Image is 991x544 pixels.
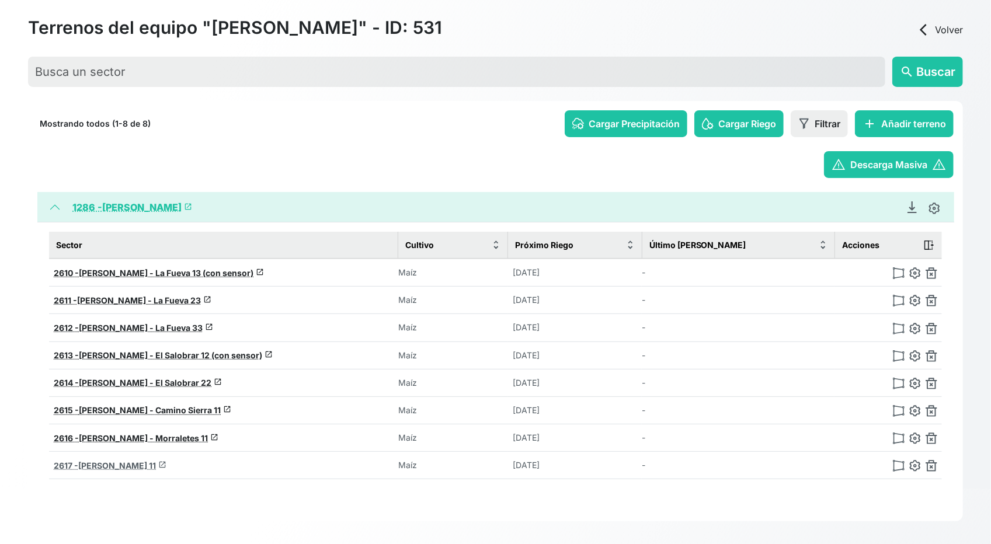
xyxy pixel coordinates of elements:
p: [DATE] [513,404,577,416]
button: searchBuscar [892,57,963,87]
a: 2613 -[PERSON_NAME] - El Salobrar 12 (con sensor)launch [54,350,273,360]
span: Sector [56,239,82,251]
td: Maíz [398,452,508,479]
a: arrow_back_iosVolver [916,23,963,37]
p: [DATE] [513,267,577,278]
button: Filtrar [791,110,848,137]
img: modify-polygon [893,460,905,472]
span: Acciones [842,239,879,251]
img: irrigation-config [702,118,714,130]
img: sort [492,240,500,249]
img: edit [909,433,921,444]
p: [DATE] [513,459,577,471]
span: launch [205,323,213,331]
img: modify-polygon [893,378,905,389]
p: [DATE] [513,432,577,444]
span: launch [158,461,166,469]
td: Maíz [398,341,508,369]
td: - [642,259,834,287]
img: edit [909,323,921,334]
a: 2617 -[PERSON_NAME] 11launch [54,461,166,470]
span: 2616 - [54,433,79,443]
img: delete [926,323,937,334]
img: delete [926,267,937,279]
span: [PERSON_NAME] 11 [78,461,156,470]
td: Maíz [398,314,508,341]
span: launch [184,203,192,211]
a: 1286 -[PERSON_NAME]launch [72,201,192,213]
button: Cargar Precipitación [565,110,687,137]
span: Cargar Precipitación [589,117,680,131]
img: modify-polygon [893,267,905,279]
span: add [863,117,877,131]
a: 2614 -[PERSON_NAME] - El Salobrar 22launch [54,378,222,388]
span: 1286 - [72,201,102,213]
img: edit [909,267,921,279]
span: 2610 - [54,268,79,278]
button: addAñadir terreno [855,110,954,137]
a: 2610 -[PERSON_NAME] - La Fueva 13 (con sensor)launch [54,268,264,278]
img: sort [819,240,827,249]
span: 2614 - [54,378,79,388]
button: Cargar Riego [694,110,784,137]
p: [DATE] [513,322,577,333]
td: Maíz [398,424,508,452]
span: launch [214,378,222,386]
img: delete [926,405,937,417]
span: 2611 - [54,295,77,305]
span: Próximo Riego [515,239,573,251]
td: Maíz [398,259,508,287]
img: edit [909,378,921,389]
img: modify-polygon [893,350,905,362]
span: [PERSON_NAME] - La Fueva 33 [79,323,203,333]
td: - [642,369,834,396]
img: modify-polygon [893,433,905,444]
td: Maíz [398,287,508,314]
button: warningDescarga Masivawarning [824,151,954,178]
span: 2615 - [54,405,79,415]
img: edit [909,460,921,472]
span: arrow_back_ios [916,23,930,37]
span: [PERSON_NAME] - El Salobrar 22 [79,378,211,388]
img: edit [909,350,921,362]
td: - [642,452,834,479]
p: [DATE] [513,294,577,306]
span: Cargar Riego [718,117,776,131]
span: launch [256,268,264,276]
img: delete [926,295,937,306]
img: sort [626,240,635,249]
img: modify-polygon [893,295,905,306]
span: launch [210,433,218,441]
a: 2615 -[PERSON_NAME] - Camino Sierra 11launch [54,405,231,415]
a: Descargar Recomendación de Riego en PDF [900,201,924,213]
span: [PERSON_NAME] - El Salobrar 12 (con sensor) [79,350,262,360]
span: warning [832,158,846,172]
td: Maíz [398,369,508,396]
img: edit [929,203,940,214]
span: launch [223,405,231,413]
span: 2617 - [54,461,78,470]
span: search [900,65,914,79]
img: filter [798,118,810,130]
img: modify-polygon [893,323,905,334]
td: Maíz [398,396,508,424]
span: [PERSON_NAME] - Camino Sierra 11 [79,405,221,415]
a: 2612 -[PERSON_NAME] - La Fueva 33launch [54,323,213,333]
span: Buscar [916,63,955,81]
input: Busca un sector [28,57,885,87]
span: Cultivo [405,239,434,251]
span: [PERSON_NAME] - La Fueva 13 (con sensor) [79,268,253,278]
img: delete [926,378,937,389]
img: delete [926,460,937,472]
img: edit [909,405,921,417]
span: 2612 - [54,323,79,333]
td: - [642,341,834,369]
td: - [642,287,834,314]
p: [DATE] [513,377,577,389]
span: launch [265,350,273,358]
h2: Terrenos del equipo "[PERSON_NAME]" - ID: 531 [28,17,442,38]
td: - [642,424,834,452]
img: rain-config [572,118,584,130]
span: Último [PERSON_NAME] [649,239,746,251]
img: edit [909,295,921,306]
